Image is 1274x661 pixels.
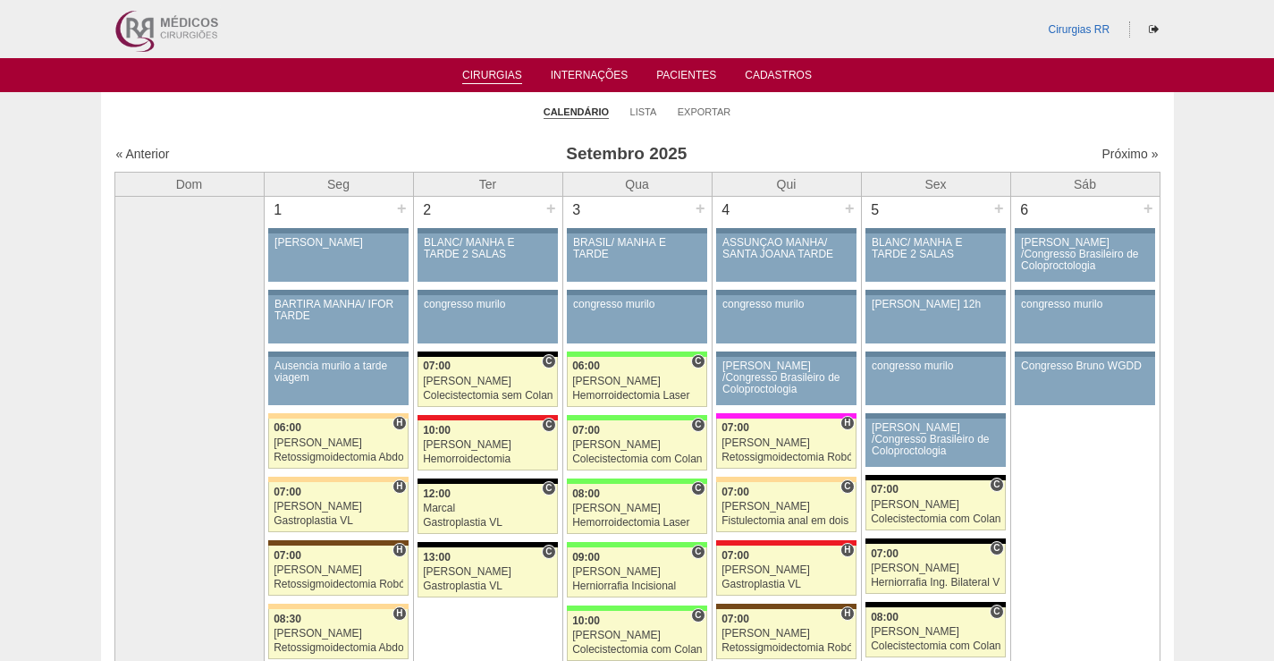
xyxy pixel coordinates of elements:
div: Colecistectomia sem Colangiografia VL [423,390,553,402]
div: [PERSON_NAME] [274,437,403,449]
a: BARTIRA MANHÃ/ IFOR TARDE [268,295,408,343]
div: Key: Blanc [418,542,557,547]
div: Key: Blanc [418,352,557,357]
a: H 07:00 [PERSON_NAME] Gastroplastia VL [268,482,408,532]
div: Fistulectomia anal em dois tempos [721,515,851,527]
div: BARTIRA MANHÃ/ IFOR TARDE [274,299,402,322]
th: Dom [114,172,264,196]
span: 07:00 [871,547,899,560]
div: [PERSON_NAME] [572,503,702,514]
div: + [544,197,559,220]
div: + [842,197,857,220]
div: Key: Aviso [865,228,1005,233]
a: Lista [630,106,657,118]
th: Sáb [1010,172,1160,196]
div: Key: Aviso [865,352,1005,357]
span: Hospital [840,416,854,430]
span: Consultório [691,481,704,496]
a: C 07:00 [PERSON_NAME] Colecistectomia com Colangiografia VL [567,420,706,470]
span: Hospital [392,543,406,557]
a: C 06:00 [PERSON_NAME] Hemorroidectomia Laser [567,357,706,407]
a: C 07:00 [PERSON_NAME] Fistulectomia anal em dois tempos [716,482,856,532]
a: C 08:00 [PERSON_NAME] Hemorroidectomia Laser [567,484,706,534]
div: Key: Bartira [268,413,408,419]
div: Key: Aviso [865,413,1005,419]
a: « Anterior [116,147,170,161]
span: 07:00 [572,424,600,436]
th: Sex [861,172,1010,196]
a: congresso murilo [865,357,1005,405]
div: Colecistectomia com Colangiografia VL [572,644,702,656]
div: Retossigmoidectomia Abdominal VL [274,452,403,463]
a: [PERSON_NAME] /Congresso Brasileiro de Coloproctologia [716,357,856,405]
div: Key: Assunção [716,540,856,546]
div: Key: Brasil [567,606,706,611]
div: Hemorroidectomia Laser [572,517,702,529]
div: Key: Blanc [865,475,1005,480]
div: Key: Pro Matre [716,413,856,419]
div: [PERSON_NAME] [721,501,851,513]
div: congresso murilo [424,299,552,310]
div: Key: Aviso [716,290,856,295]
span: Consultório [990,541,1003,555]
a: C 13:00 [PERSON_NAME] Gastroplastia VL [418,547,557,597]
a: C 10:00 [PERSON_NAME] Hemorroidectomia [418,420,557,470]
div: Key: Blanc [418,479,557,484]
div: 1 [265,197,292,224]
span: 07:00 [423,360,451,372]
span: 07:00 [274,486,301,498]
span: 10:00 [423,424,451,436]
div: [PERSON_NAME] [423,566,553,578]
div: [PERSON_NAME] [572,630,702,641]
div: [PERSON_NAME] [423,376,553,387]
div: BRASIL/ MANHÃ E TARDE [573,237,701,260]
span: 08:00 [572,487,600,500]
span: Hospital [840,606,854,621]
th: Seg [264,172,413,196]
div: Retossigmoidectomia Robótica [274,579,403,590]
div: Gastroplastia VL [274,515,403,527]
div: 4 [713,197,740,224]
span: 06:00 [274,421,301,434]
div: 2 [414,197,442,224]
div: Key: Bartira [268,604,408,609]
a: H 06:00 [PERSON_NAME] Retossigmoidectomia Abdominal VL [268,419,408,469]
span: 07:00 [721,549,749,562]
div: Key: Brasil [567,542,706,547]
a: H 08:30 [PERSON_NAME] Retossigmoidectomia Abdominal VL [268,609,408,659]
th: Ter [413,172,562,196]
div: [PERSON_NAME] [871,563,1000,574]
span: 07:00 [721,613,749,625]
div: Key: Aviso [1015,228,1154,233]
div: [PERSON_NAME] [572,566,702,578]
a: C 12:00 Marcal Gastroplastia VL [418,484,557,534]
a: C 09:00 [PERSON_NAME] Herniorrafia Incisional [567,547,706,597]
a: H 07:00 [PERSON_NAME] Retossigmoidectomia Robótica [268,546,408,596]
div: Key: Santa Joana [716,604,856,609]
div: Key: Brasil [567,479,706,484]
div: 6 [1011,197,1039,224]
span: 06:00 [572,360,600,372]
span: Consultório [542,354,555,369]
div: Key: Aviso [418,290,557,295]
div: congresso murilo [1021,299,1149,310]
div: [PERSON_NAME] /Congresso Brasileiro de Coloproctologia [1021,237,1149,273]
a: Cirurgias RR [1048,23,1109,36]
div: 3 [563,197,591,224]
div: Key: Aviso [716,352,856,357]
div: Key: Aviso [268,352,408,357]
i: Sair [1149,24,1159,35]
div: [PERSON_NAME] [274,628,403,640]
div: Hemorroidectomia [423,453,553,465]
a: [PERSON_NAME] 12h [865,295,1005,343]
div: Hemorroidectomia Laser [572,390,702,402]
div: Key: Blanc [865,538,1005,544]
div: Herniorrafia Incisional [572,580,702,592]
div: [PERSON_NAME] /Congresso Brasileiro de Coloproctologia [872,422,1000,458]
span: Hospital [392,606,406,621]
div: Key: Aviso [268,290,408,295]
div: congresso murilo [573,299,701,310]
span: Consultório [990,605,1003,619]
div: Key: Brasil [567,352,706,357]
div: Key: Aviso [716,228,856,233]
